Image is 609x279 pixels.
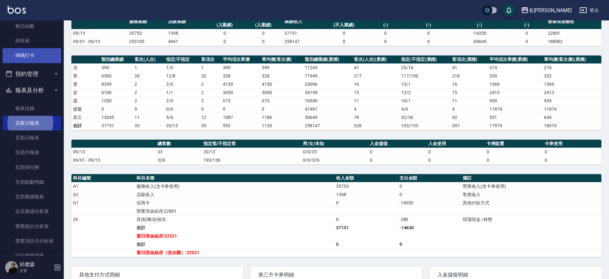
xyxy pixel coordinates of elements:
td: 0 [405,29,452,37]
a: 互助月報表 [3,145,61,160]
td: 13 / 2 [400,88,451,97]
td: 274 [542,63,601,72]
td: 399 [260,63,303,72]
td: 2 [133,97,165,105]
a: 排班表 [3,33,61,48]
td: 332 [542,72,601,80]
td: 1569 [542,80,601,88]
div: (-) [509,22,545,28]
td: 188502 [546,37,601,46]
td: 41 [451,63,488,72]
span: 其他支付方式明細 [79,272,235,278]
td: 09/13 [71,29,128,37]
td: 3050 [221,88,260,97]
td: -280 [398,215,461,224]
td: -14350 [452,29,507,37]
td: 47497 [303,105,352,113]
td: 1 [133,63,165,72]
th: 入金使用 [427,140,485,148]
td: 0 [334,215,398,224]
th: 服務業績 [128,14,166,29]
td: 4961 [166,37,205,46]
th: 入金儲值 [368,140,427,148]
td: 10550 [303,97,352,105]
td: 258147 [303,121,352,130]
td: 399 [221,63,260,72]
th: 單均價(客次價) [260,55,303,64]
td: 0 [244,37,283,46]
a: 互助點數明細 [3,175,61,189]
td: 1 / 1 [165,88,200,97]
td: 1569 [488,80,543,88]
div: (-) [407,22,450,28]
td: 193/135 [400,121,451,130]
td: 0 [543,148,601,156]
td: 11874 [542,105,601,113]
td: 15 [352,88,400,97]
td: 1350 [100,97,133,105]
td: 953 [221,121,260,130]
td: 1 / 0 [165,63,200,72]
td: 328 [260,72,303,80]
span: 第三方卡券明細 [258,272,415,278]
a: 全店業績分析表 [3,204,61,219]
td: 0 [427,156,485,164]
td: 35753 [128,29,166,37]
a: 營業統計分析表 [3,219,61,234]
td: 4 [352,105,400,113]
td: 0 [398,190,461,199]
td: 37151 [334,224,398,232]
div: (入業績) [246,22,281,28]
td: 13045 [100,113,133,121]
td: 218 [451,72,488,80]
table: a dense table [71,14,601,46]
td: 合計 [71,121,100,130]
td: 37151 [100,121,133,130]
td: 合計 [135,240,334,248]
a: 營業項目月分析表 [3,234,61,248]
button: 報表及分析 [3,82,61,99]
td: 6100 [100,88,133,97]
td: 0 [322,29,366,37]
th: 指定/不指定(累積) [400,55,451,64]
td: 25 / 16 [400,63,451,72]
button: 名[PERSON_NAME] [518,4,574,17]
td: 78 [352,113,400,121]
td: G1 [71,199,135,207]
td: 20/13 [202,148,302,156]
td: 0 [133,105,165,113]
td: -14630 [398,224,461,232]
td: 2413 [542,88,601,97]
td: 2 [133,88,165,97]
td: 329 [156,156,202,164]
td: 護 [71,97,100,105]
td: -69645 [452,37,507,46]
td: 營業收入(含卡券使用) [461,182,601,190]
th: 客次(人次) [133,55,165,64]
td: 6560 [100,72,133,80]
a: 每日結帳 [3,19,61,33]
td: 剪 [71,72,100,80]
td: 當日現金結存（含自購）:22521 [135,248,334,257]
td: 17970 [488,121,543,130]
th: 卡券販賣 [485,140,543,148]
td: 8299 [100,80,133,88]
th: 單均價(客次價)(累積) [542,55,601,64]
td: 其他付款方式 [461,199,601,207]
td: 4 / 0 [400,105,451,113]
td: 0 [507,29,546,37]
td: 4150 [260,80,303,88]
td: 42 / 36 [400,113,451,121]
td: 洗 [71,63,100,72]
td: A1 [71,182,135,190]
td: 50649 [303,113,352,121]
td: 117 / 100 [400,72,451,80]
table: a dense table [71,55,601,130]
td: 0/0/33 [301,148,368,156]
td: 20 [133,72,165,80]
td: 11 [451,97,488,105]
td: 0 [368,156,427,164]
a: 設計師業績表 [3,248,61,263]
td: 0 [100,105,133,113]
td: 22801 [546,29,601,37]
